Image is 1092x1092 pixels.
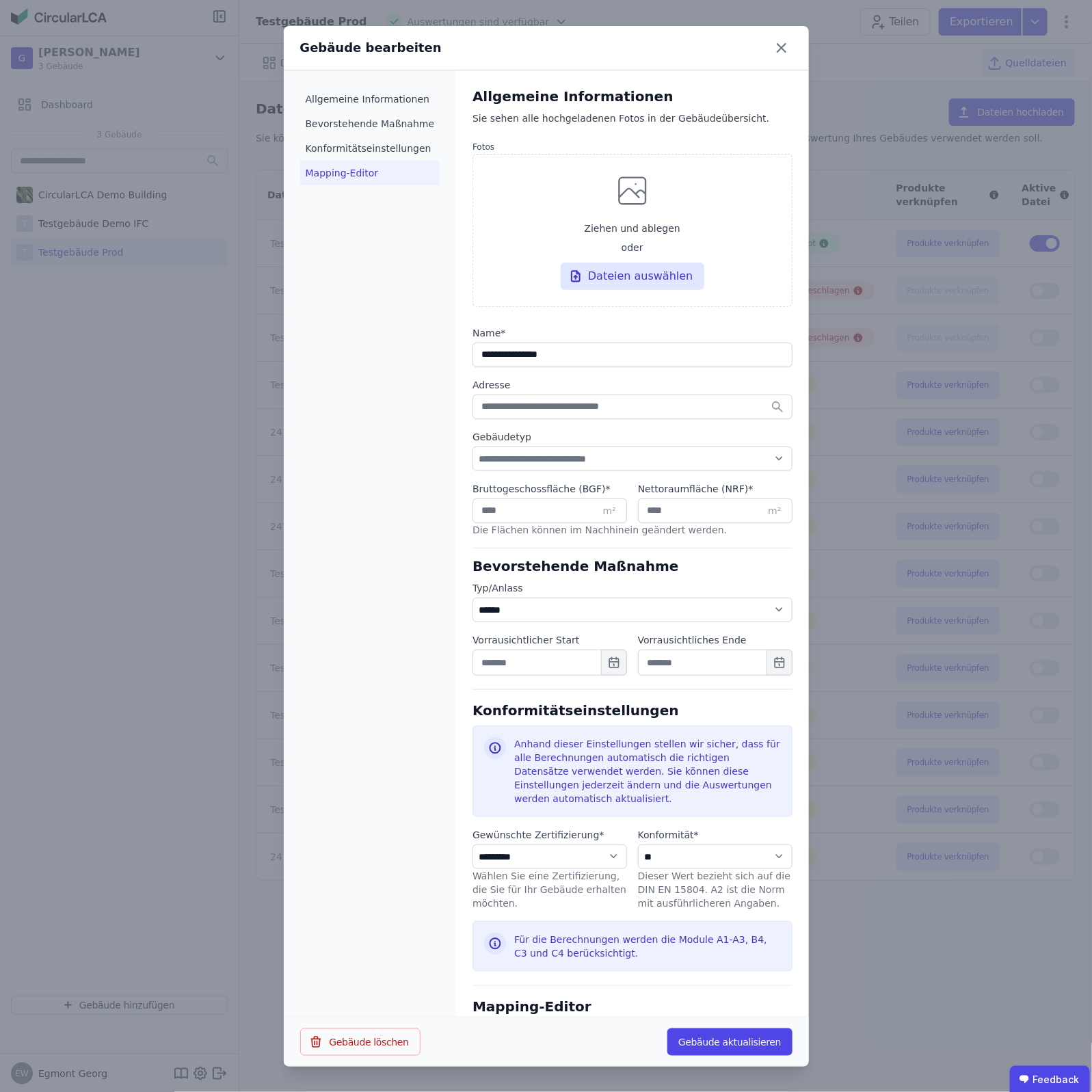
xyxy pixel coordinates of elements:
[472,111,792,139] div: Sie sehen alle hochgeladenen Fotos in der Gebäudeübersicht.
[472,828,627,842] label: audits.requiredField
[472,985,792,1016] div: Mapping-Editor
[638,633,793,647] label: Vorrausichtliches Ende
[472,326,792,340] label: audits.requiredField
[472,482,627,496] label: audits.requiredField
[638,869,793,910] div: Dieser Wert bezieht sich auf die DIN EN 15804. A2 ist die Norm mit ausführlicheren Angaben.
[472,581,792,595] label: Typ/Anlass
[472,523,792,545] div: Die Flächen können im Nachhinein geändert werden.
[300,136,440,161] li: Konformitätseinstellungen
[300,87,440,111] li: Allgemeine Informationen
[300,38,442,57] div: Gebäude bearbeiten
[638,828,793,842] label: audits.requiredField
[585,222,680,235] span: Ziehen und ablegen
[472,557,792,576] div: Bevorstehende Maßnahme
[472,142,792,152] label: Fotos
[622,241,643,254] span: oder
[472,378,792,392] label: Adresse
[638,482,793,496] label: audits.requiredField
[603,504,616,518] span: m²
[472,87,792,106] div: Allgemeine Informationen
[514,737,780,805] div: Anhand dieser Einstellungen stellen wir sicher, dass für alle Berechnungen automatisch die richti...
[768,504,781,518] span: m²
[472,430,792,444] label: Gebäudetyp
[472,689,792,720] div: Konformitätseinstellungen
[300,111,440,136] li: Bevorstehende Maßnahme
[561,263,704,290] div: Dateien auswählen
[300,161,440,185] li: Mapping-Editor
[514,933,780,960] div: Für die Berechnungen werden die Module A1-A3, B4, C3 und C4 berücksichtigt.
[472,633,627,647] label: Vorrausichtlicher Start
[472,869,627,910] div: Wählen Sie eine Zertifizierung, die Sie für Ihr Gebäude erhalten möchten.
